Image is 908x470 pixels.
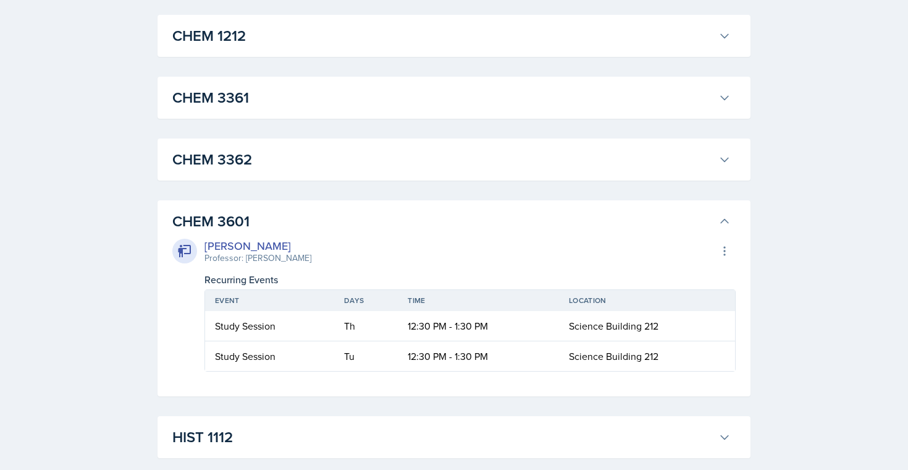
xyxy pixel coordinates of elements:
h3: CHEM 3601 [172,210,713,233]
th: Event [205,290,334,311]
button: CHEM 3601 [170,208,733,235]
span: Science Building 212 [569,349,658,363]
td: Tu [334,341,398,371]
th: Time [398,290,559,311]
h3: CHEM 3361 [172,87,713,109]
button: CHEM 3361 [170,84,733,111]
button: HIST 1112 [170,424,733,451]
h3: HIST 1112 [172,426,713,448]
td: Th [334,311,398,341]
th: Days [334,290,398,311]
h3: CHEM 1212 [172,25,713,47]
div: Professor: [PERSON_NAME] [204,252,311,265]
td: 12:30 PM - 1:30 PM [398,341,559,371]
th: Location [559,290,735,311]
div: Study Session [215,318,324,333]
div: Study Session [215,349,324,364]
div: [PERSON_NAME] [204,237,311,254]
button: CHEM 3362 [170,146,733,173]
div: Recurring Events [204,272,736,287]
span: Science Building 212 [569,319,658,333]
td: 12:30 PM - 1:30 PM [398,311,559,341]
button: CHEM 1212 [170,22,733,49]
h3: CHEM 3362 [172,148,713,171]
